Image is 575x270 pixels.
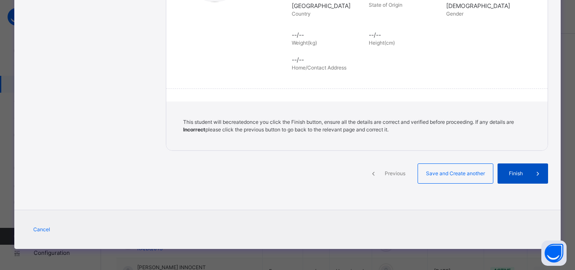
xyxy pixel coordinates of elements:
span: Previous [383,170,407,177]
span: [GEOGRAPHIC_DATA] [292,1,365,10]
span: Country [292,11,311,17]
span: Home/Contact Address [292,64,346,71]
span: --/-- [292,55,535,64]
b: Incorrect [183,126,205,133]
span: --/-- [369,30,442,39]
span: Save and Create another [424,170,487,177]
span: This student will be created once you click the Finish button, ensure all the details are correct... [183,119,514,133]
button: Open asap [541,241,567,266]
span: [DEMOGRAPHIC_DATA] [446,1,519,10]
span: --/-- [292,30,365,39]
span: Height(cm) [369,40,395,46]
span: Finish [504,170,528,177]
span: Cancel [33,226,50,233]
span: Gender [446,11,463,17]
span: State of Origin [369,2,402,8]
span: Weight(kg) [292,40,317,46]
